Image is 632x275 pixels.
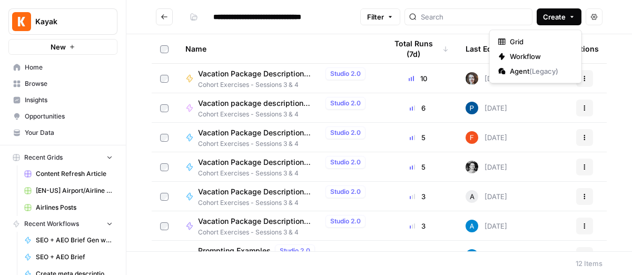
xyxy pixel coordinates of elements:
span: Filter [367,12,384,22]
div: [DATE] [466,161,507,173]
span: Airlines Posts [36,203,113,212]
div: 3 [387,221,449,231]
span: SEO + AEO Brief [36,252,113,262]
a: Browse [8,75,117,92]
div: Create [489,30,582,83]
span: Cohort Exercises - Sessions 3 & 4 [198,169,370,178]
div: Total Runs (7d) [387,34,449,63]
a: Your Data [8,124,117,141]
span: Studio 2.0 [330,128,361,137]
span: Vacation package description generator ([PERSON_NAME]) [198,98,321,109]
div: 10 [387,73,449,84]
span: SEO + AEO Brief Gen w/ FAQ [36,235,113,245]
button: Workspace: Kayak [8,8,117,35]
span: Cohort Exercises - Sessions 3 & 4 [198,80,370,90]
div: [DATE] [466,102,507,114]
img: pl7e58t6qlk7gfgh2zr3oyga3gis [466,102,478,114]
div: 1 [387,250,449,261]
span: Recent Grids [24,153,63,162]
a: Vacation Package Description Generator (Ola)Studio 2.0Cohort Exercises - Sessions 3 & 4 [185,67,370,90]
span: Home [25,63,113,72]
a: [EN-US] Airport/Airline Content Refresh [19,182,117,199]
span: Cohort Exercises - Sessions 3 & 4 [198,228,370,237]
button: Recent Grids [8,150,117,165]
span: Prompting Examples [198,245,271,256]
a: Content Refresh Article [19,165,117,182]
a: Vacation package description generator ([PERSON_NAME])Studio 2.0Cohort Exercises - Sessions 3 & 4 [185,97,370,119]
button: Filter [360,8,400,25]
span: Vacation Package Description Generator ([PERSON_NAME]) [198,216,321,227]
a: SEO + AEO Brief [19,249,117,266]
span: Studio 2.0 [330,99,361,108]
span: Vacation Package Description Generator ([PERSON_NAME]) [198,157,321,168]
span: Studio 2.0 [330,69,361,78]
img: rz7p8tmnmqi1pt4pno23fskyt2v8 [466,72,478,85]
div: 5 [387,132,449,143]
button: Create [537,8,581,25]
div: 5 [387,162,449,172]
img: 4vx69xode0b6rvenq8fzgxnr47hp [466,161,478,173]
img: 5e7wduwzxuy6rs9japgirzdrp9i4 [466,131,478,144]
span: Cohort Exercises - Sessions 3 & 4 [198,139,370,149]
span: Studio 2.0 [330,217,361,226]
a: Prompting ExamplesStudio 2.0Cohort Exercises - Sessions 3 & 4 [185,244,370,267]
span: Recent Workflows [24,219,79,229]
a: Home [8,59,117,76]
span: ( Legacy ) [529,67,558,75]
div: 12 Items [576,258,603,269]
a: Vacation Package Description Generator ([PERSON_NAME])Studio 2.0Cohort Exercises - Sessions 3 & 4 [185,156,370,178]
span: Vacation Package Description Generator (Ola) [198,68,321,79]
div: Actions [571,34,599,63]
span: Your Data [25,128,113,137]
span: Content Refresh Article [36,169,113,179]
span: Studio 2.0 [330,187,361,197]
span: Workflow [510,51,569,62]
a: Vacation Package Description Generator (AndreCova)Studio 2.0Cohort Exercises - Sessions 3 & 4 [185,185,370,208]
span: Browse [25,79,113,89]
div: [DATE] [466,190,507,203]
span: New [51,42,66,52]
div: 3 [387,191,449,202]
span: Cohort Exercises - Sessions 3 & 4 [198,110,370,119]
div: [DATE] [466,220,507,232]
div: Name [185,34,370,63]
img: o3cqybgnmipr355j8nz4zpq1mc6x [466,220,478,232]
span: Agent [510,66,569,76]
img: o3cqybgnmipr355j8nz4zpq1mc6x [466,249,478,262]
a: Vacation Package Description Generator ([PERSON_NAME])Studio 2.0Cohort Exercises - Sessions 3 & 4 [185,215,370,237]
input: Search [421,12,528,22]
div: Last Edited [466,34,506,63]
div: [DATE] [466,249,507,262]
a: Airlines Posts [19,199,117,216]
a: SEO + AEO Brief Gen w/ FAQ [19,232,117,249]
span: Grid [510,36,569,47]
div: [DATE] [466,72,507,85]
a: Vacation Package Description Generator ([PERSON_NAME])Studio 2.0Cohort Exercises - Sessions 3 & 4 [185,126,370,149]
button: Go back [156,8,173,25]
span: Opportunities [25,112,113,121]
span: Vacation Package Description Generator (AndreCova) [198,186,321,197]
span: Create [543,12,566,22]
span: Studio 2.0 [280,246,310,256]
span: Insights [25,95,113,105]
span: Kayak [35,16,99,27]
button: New [8,39,117,55]
img: Kayak Logo [12,12,31,31]
span: Vacation Package Description Generator ([PERSON_NAME]) [198,127,321,138]
a: Opportunities [8,108,117,125]
div: [DATE] [466,131,507,144]
button: Recent Workflows [8,216,117,232]
span: Studio 2.0 [330,158,361,167]
span: Cohort Exercises - Sessions 3 & 4 [198,198,370,208]
a: Insights [8,92,117,109]
span: A [470,191,475,202]
span: [EN-US] Airport/Airline Content Refresh [36,186,113,195]
div: 6 [387,103,449,113]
